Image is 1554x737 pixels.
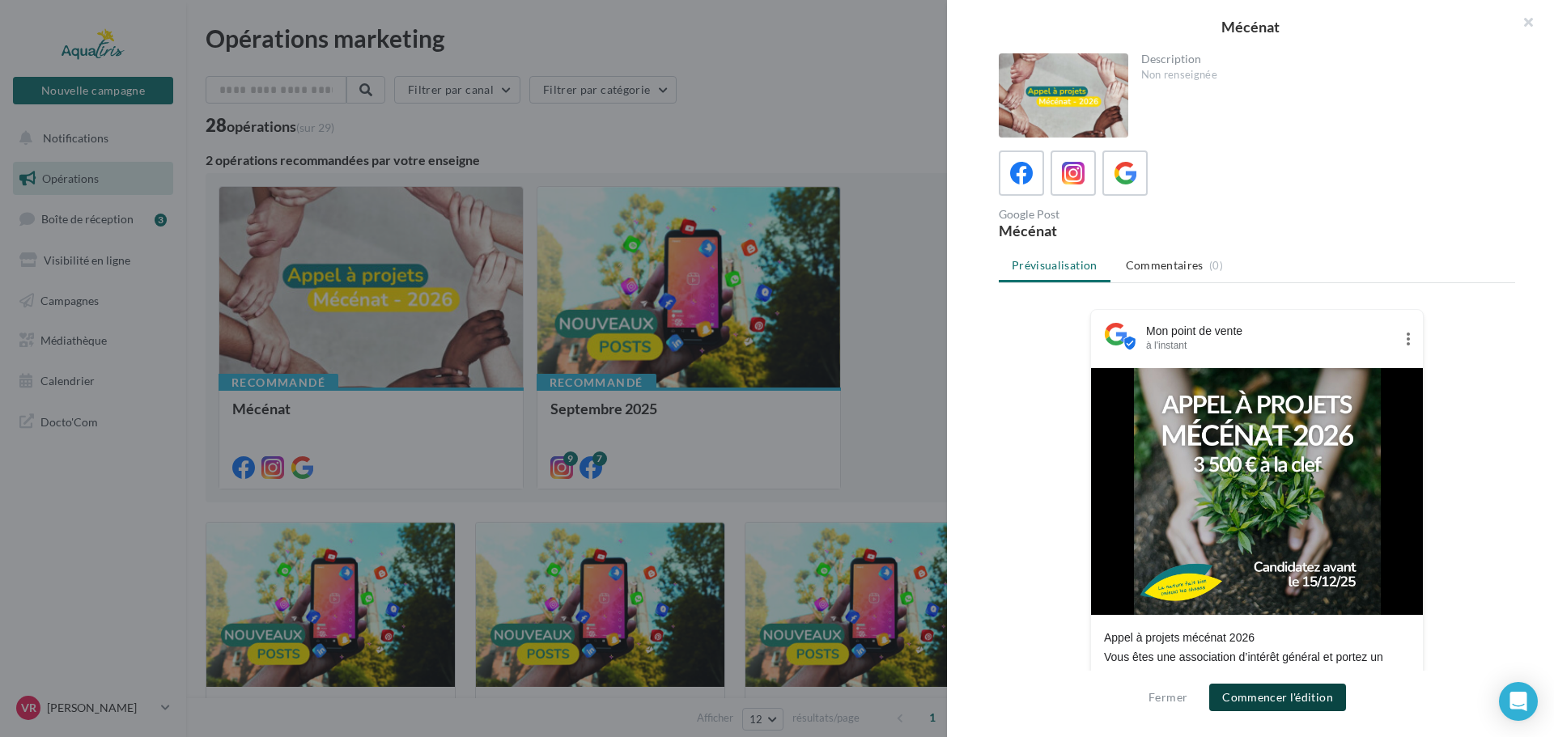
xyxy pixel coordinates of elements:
div: à l'instant [1146,339,1394,352]
div: Mécénat [973,19,1528,34]
button: Commencer l'édition [1209,684,1346,711]
div: Description [1141,53,1503,65]
div: Google Post [999,209,1250,220]
div: Mécénat [999,223,1250,238]
img: Mécénat 2026 [1134,368,1381,615]
div: Mon point de vente [1146,323,1394,339]
span: (0) [1209,259,1223,272]
button: Fermer [1142,688,1194,707]
div: Non renseignée [1141,68,1503,83]
div: Open Intercom Messenger [1499,682,1538,721]
span: Commentaires [1126,257,1204,273]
